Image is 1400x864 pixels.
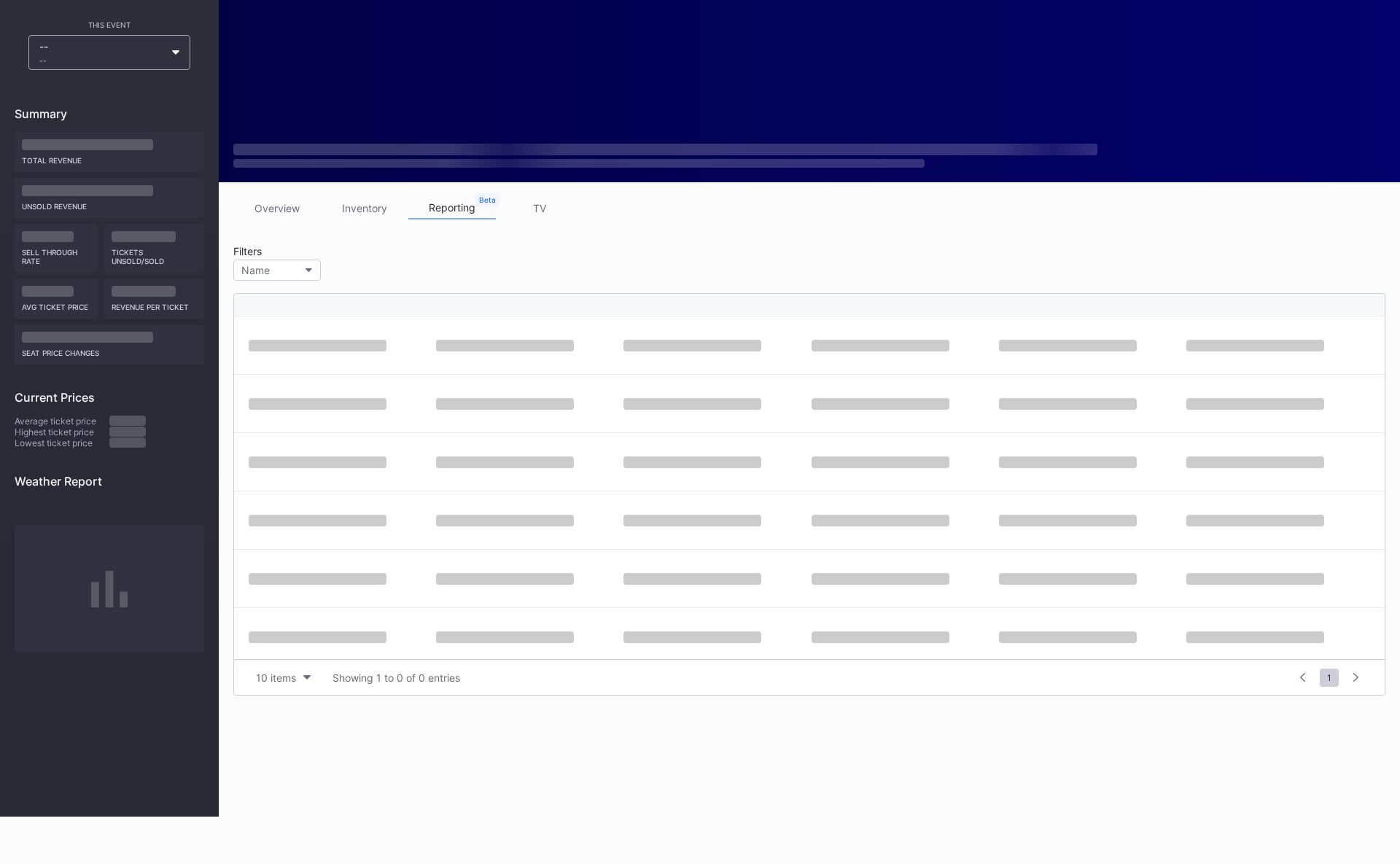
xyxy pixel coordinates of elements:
div: Revenue per ticket [112,297,198,311]
div: Current Prices [15,390,204,405]
div: -- [39,40,165,65]
div: Summary [15,106,204,121]
div: Name [241,264,270,276]
div: Weather Report [15,474,204,489]
div: Highest ticket price [15,427,109,437]
div: Sell Through Rate [22,242,91,265]
div: Showing 1 to 0 of 0 entries [332,672,460,684]
div: Tickets Unsold/Sold [112,242,198,265]
a: reporting [408,197,496,219]
div: Average ticket price [15,416,109,427]
div: 10 items [256,672,296,684]
div: Unsold Revenue [22,196,197,211]
a: inventory [321,197,408,219]
div: Total Revenue [22,150,197,165]
a: TV [496,197,583,219]
span: 1 [1320,669,1339,687]
a: overview [233,197,321,219]
div: Lowest ticket price [15,437,109,448]
div: Filters [233,245,328,257]
div: -- [39,56,165,65]
div: Avg ticket price [22,297,91,311]
button: 10 items [249,668,318,688]
div: This Event [15,20,204,29]
div: seat price changes [22,343,197,357]
button: Name [233,260,321,281]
